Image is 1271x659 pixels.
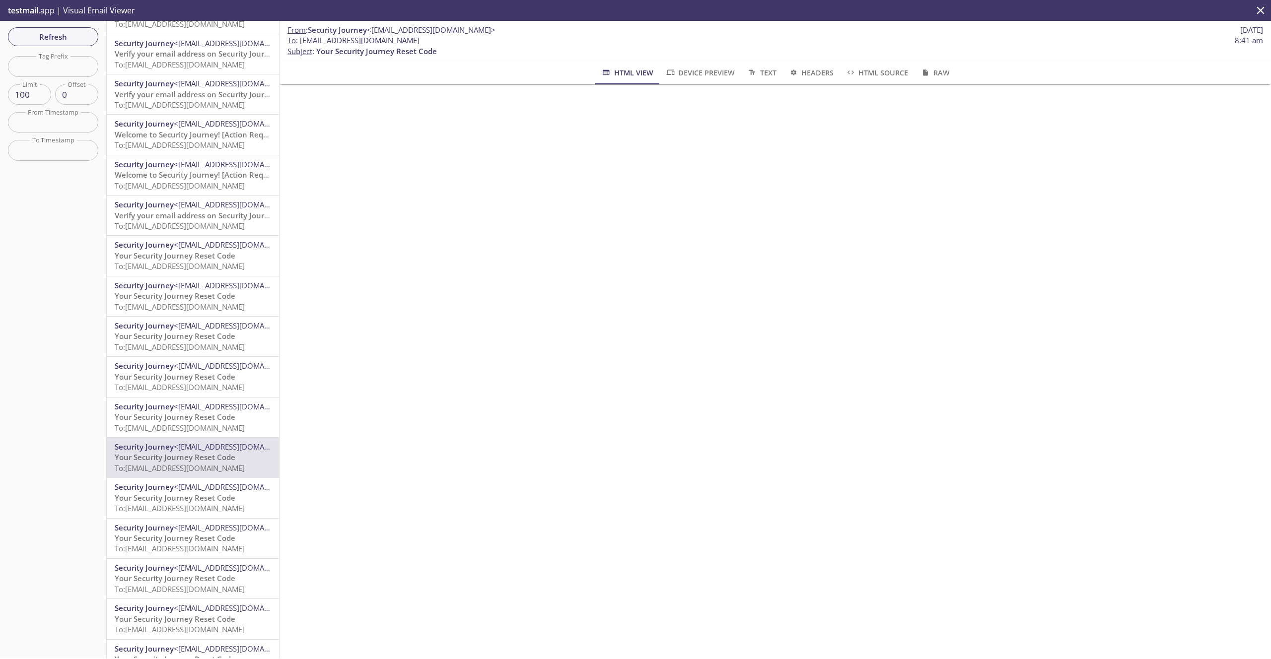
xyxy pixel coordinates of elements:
span: Security Journey [115,482,174,492]
span: testmail [8,5,38,16]
span: Security Journey [115,159,174,169]
span: Security Journey [115,240,174,250]
div: Security Journey<[EMAIL_ADDRESS][DOMAIN_NAME]>Your Security Journey Reset CodeTo:[EMAIL_ADDRESS][... [107,236,279,275]
span: <[EMAIL_ADDRESS][DOMAIN_NAME]> [174,280,302,290]
span: To: [EMAIL_ADDRESS][DOMAIN_NAME] [115,543,245,553]
span: Your Security Journey Reset Code [115,331,235,341]
span: Security Journey [115,644,174,654]
span: Device Preview [665,66,735,79]
span: Security Journey [115,401,174,411]
span: To: [EMAIL_ADDRESS][DOMAIN_NAME] [115,423,245,433]
span: Verify your email address on Security Journey [115,210,278,220]
span: [DATE] [1240,25,1263,35]
div: Security Journey<[EMAIL_ADDRESS][DOMAIN_NAME]>Your Security Journey Reset CodeTo:[EMAIL_ADDRESS][... [107,276,279,316]
span: Headers [788,66,834,79]
span: Security Journey [115,38,174,48]
div: Security Journey<[EMAIL_ADDRESS][DOMAIN_NAME]>Your Security Journey Reset CodeTo:[EMAIL_ADDRESS][... [107,357,279,396]
span: <[EMAIL_ADDRESS][DOMAIN_NAME]> [174,199,302,209]
span: Your Security Journey Reset Code [115,614,235,624]
span: <[EMAIL_ADDRESS][DOMAIN_NAME]> [174,38,302,48]
span: Security Journey [115,280,174,290]
div: Security Journey<[EMAIL_ADDRESS][DOMAIN_NAME]>Your Security Journey Reset CodeTo:[EMAIL_ADDRESS][... [107,599,279,639]
span: Your Security Journey Reset Code [115,291,235,301]
span: Security Journey [115,361,174,371]
span: Security Journey [115,321,174,330]
span: <[EMAIL_ADDRESS][DOMAIN_NAME]> [174,321,302,330]
span: To: [EMAIL_ADDRESS][DOMAIN_NAME] [115,181,245,191]
div: Security Journey<[EMAIL_ADDRESS][DOMAIN_NAME]>Your Security Journey Reset CodeTo:[EMAIL_ADDRESS][... [107,317,279,356]
span: Text [747,66,776,79]
span: <[EMAIL_ADDRESS][DOMAIN_NAME]> [174,159,302,169]
span: Refresh [16,30,90,43]
span: Security Journey [115,119,174,129]
span: Security Journey [115,563,174,573]
span: Your Security Journey Reset Code [115,412,235,422]
span: To: [EMAIL_ADDRESS][DOMAIN_NAME] [115,19,245,29]
div: Security Journey<[EMAIL_ADDRESS][DOMAIN_NAME]>Your Security Journey Reset CodeTo:[EMAIL_ADDRESS][... [107,438,279,477]
span: Subject [287,46,312,56]
span: Security Journey [115,603,174,613]
span: HTML View [601,66,653,79]
button: Refresh [8,27,98,46]
div: Security Journey<[EMAIL_ADDRESS][DOMAIN_NAME]>Verify your email address on Security JourneyTo:[EM... [107,34,279,74]
span: <[EMAIL_ADDRESS][DOMAIN_NAME]> [174,523,302,532]
span: <[EMAIL_ADDRESS][DOMAIN_NAME]> [174,563,302,573]
span: Security Journey [115,523,174,532]
span: <[EMAIL_ADDRESS][DOMAIN_NAME]> [174,482,302,492]
span: From [287,25,306,35]
span: : [EMAIL_ADDRESS][DOMAIN_NAME] [287,35,420,46]
span: Your Security Journey Reset Code [115,493,235,503]
span: To: [EMAIL_ADDRESS][DOMAIN_NAME] [115,382,245,392]
span: <[EMAIL_ADDRESS][DOMAIN_NAME]> [174,442,302,452]
span: To: [EMAIL_ADDRESS][DOMAIN_NAME] [115,342,245,352]
span: Your Security Journey Reset Code [115,251,235,261]
span: <[EMAIL_ADDRESS][DOMAIN_NAME]> [174,401,302,411]
span: Welcome to Security Journey! [Action Required] [115,170,284,180]
span: : [287,25,495,35]
span: Your Security Journey Reset Code [115,533,235,543]
span: Verify your email address on Security Journey [115,89,278,99]
p: : [287,35,1263,57]
span: To: [EMAIL_ADDRESS][DOMAIN_NAME] [115,302,245,312]
span: Welcome to Security Journey! [Action Required] [115,130,284,139]
span: Raw [920,66,949,79]
span: <[EMAIL_ADDRESS][DOMAIN_NAME]> [174,78,302,88]
span: Your Security Journey Reset Code [115,452,235,462]
span: To: [EMAIL_ADDRESS][DOMAIN_NAME] [115,60,245,69]
span: <[EMAIL_ADDRESS][DOMAIN_NAME]> [174,119,302,129]
span: To: [EMAIL_ADDRESS][DOMAIN_NAME] [115,140,245,150]
span: Your Security Journey Reset Code [115,573,235,583]
div: Security Journey<[EMAIL_ADDRESS][DOMAIN_NAME]>Welcome to Security Journey! [Action Required]To:[E... [107,155,279,195]
span: To: [EMAIL_ADDRESS][DOMAIN_NAME] [115,261,245,271]
span: To [287,35,296,45]
div: Security Journey<[EMAIL_ADDRESS][DOMAIN_NAME]>Your Security Journey Reset CodeTo:[EMAIL_ADDRESS][... [107,559,279,598]
span: To: [EMAIL_ADDRESS][DOMAIN_NAME] [115,100,245,110]
span: <[EMAIL_ADDRESS][DOMAIN_NAME]> [174,240,302,250]
span: HTML Source [846,66,908,79]
span: Verify your email address on Security Journey [115,49,278,59]
div: Security Journey<[EMAIL_ADDRESS][DOMAIN_NAME]>Your Security Journey Reset CodeTo:[EMAIL_ADDRESS][... [107,478,279,518]
span: To: [EMAIL_ADDRESS][DOMAIN_NAME] [115,503,245,513]
div: Security Journey<[EMAIL_ADDRESS][DOMAIN_NAME]>Welcome to Security Journey! [Action Required]To:[E... [107,115,279,154]
span: To: [EMAIL_ADDRESS][DOMAIN_NAME] [115,584,245,594]
span: To: [EMAIL_ADDRESS][DOMAIN_NAME] [115,624,245,634]
div: Security Journey<[EMAIL_ADDRESS][DOMAIN_NAME]>Verify your email address on Security JourneyTo:[EM... [107,74,279,114]
span: <[EMAIL_ADDRESS][DOMAIN_NAME]> [174,361,302,371]
span: Security Journey [115,199,174,209]
span: 8:41 am [1235,35,1263,46]
div: Security Journey<[EMAIL_ADDRESS][DOMAIN_NAME]>Your Security Journey Reset CodeTo:[EMAIL_ADDRESS][... [107,519,279,558]
span: Security Journey [308,25,367,35]
span: Security Journey [115,78,174,88]
span: Your Security Journey Reset Code [115,372,235,382]
span: To: [EMAIL_ADDRESS][DOMAIN_NAME] [115,463,245,473]
span: To: [EMAIL_ADDRESS][DOMAIN_NAME] [115,221,245,231]
span: <[EMAIL_ADDRESS][DOMAIN_NAME]> [174,603,302,613]
span: Your Security Journey Reset Code [316,46,437,56]
span: Security Journey [115,442,174,452]
span: <[EMAIL_ADDRESS][DOMAIN_NAME]> [367,25,495,35]
span: <[EMAIL_ADDRESS][DOMAIN_NAME]> [174,644,302,654]
div: Security Journey<[EMAIL_ADDRESS][DOMAIN_NAME]>Your Security Journey Reset CodeTo:[EMAIL_ADDRESS][... [107,397,279,437]
div: Security Journey<[EMAIL_ADDRESS][DOMAIN_NAME]>Verify your email address on Security JourneyTo:[EM... [107,196,279,235]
